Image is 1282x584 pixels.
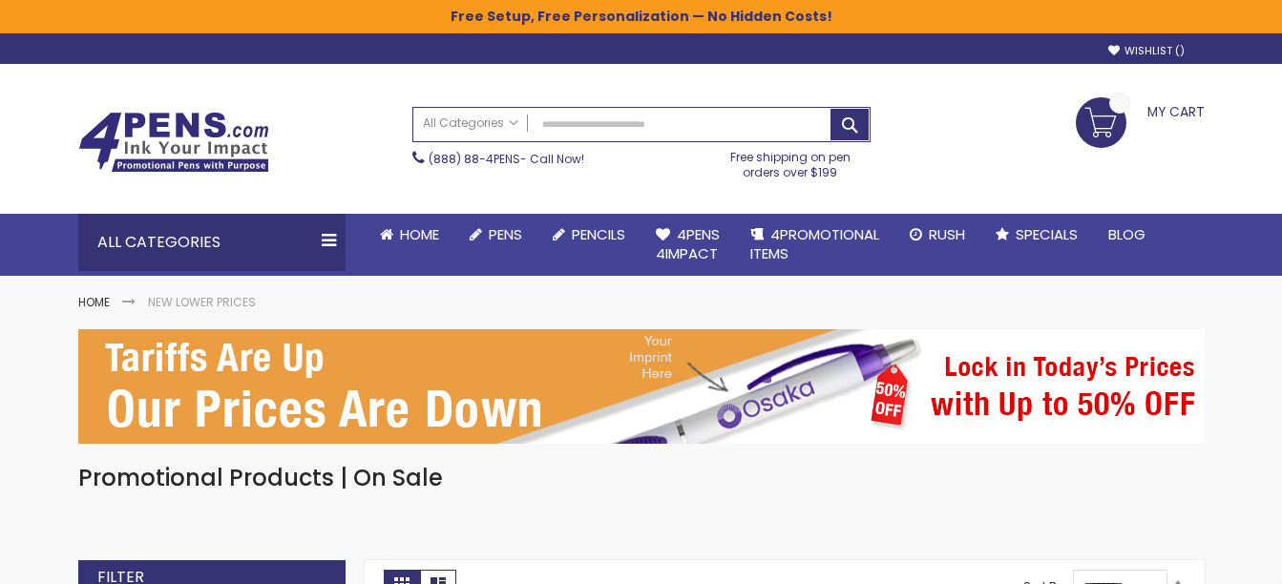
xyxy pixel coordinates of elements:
[537,214,641,256] a: Pencils
[1108,44,1185,58] a: Wishlist
[78,294,110,310] a: Home
[489,224,522,244] span: Pens
[423,115,518,131] span: All Categories
[1108,224,1145,244] span: Blog
[929,224,965,244] span: Rush
[429,151,584,167] span: - Call Now!
[365,214,454,256] a: Home
[78,214,346,271] div: All Categories
[400,224,439,244] span: Home
[750,224,879,263] span: 4PROMOTIONAL ITEMS
[454,214,537,256] a: Pens
[641,214,735,276] a: 4Pens4impact
[78,329,1205,444] img: New Lower Prices
[735,214,894,276] a: 4PROMOTIONALITEMS
[894,214,980,256] a: Rush
[78,463,1205,493] h1: Promotional Products | On Sale
[572,224,625,244] span: Pencils
[656,224,720,263] span: 4Pens 4impact
[413,108,528,139] a: All Categories
[148,294,256,310] strong: New Lower Prices
[1016,224,1078,244] span: Specials
[980,214,1093,256] a: Specials
[78,112,269,173] img: 4Pens Custom Pens and Promotional Products
[1093,214,1161,256] a: Blog
[710,142,871,180] div: Free shipping on pen orders over $199
[429,151,520,167] a: (888) 88-4PENS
